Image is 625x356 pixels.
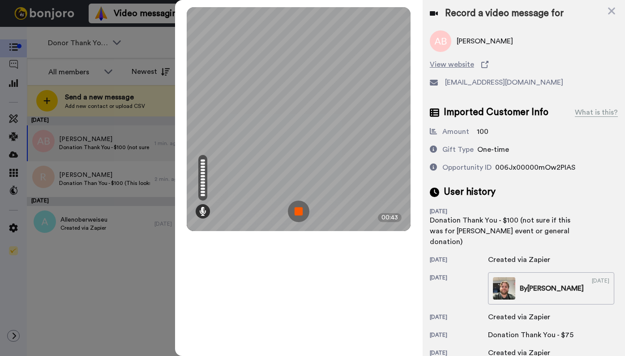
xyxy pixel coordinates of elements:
div: Donation Thank You - $100 (not sure if this was for [PERSON_NAME] event or general donation) [430,215,573,247]
span: Imported Customer Info [444,106,548,119]
div: What is this? [575,107,618,118]
div: Created via Zapier [488,254,550,265]
div: [DATE] [430,208,488,215]
div: Gift Type [442,144,474,155]
img: 4b14b056-2a06-4a1e-b019-04dadbe05385-thumb.jpg [493,277,515,300]
div: [DATE] [430,313,488,322]
span: View website [430,59,474,70]
div: Opportunity ID [442,162,492,173]
div: By [PERSON_NAME] [520,283,584,294]
a: View website [430,59,618,70]
div: Donation Thank You - $75 [488,330,574,340]
div: [DATE] [592,277,609,300]
div: Amount [442,126,469,137]
span: 100 [477,128,488,135]
div: [DATE] [430,331,488,340]
span: 006Jx00000mOw2PIAS [495,164,575,171]
div: [DATE] [430,256,488,265]
a: By[PERSON_NAME][DATE] [488,272,614,305]
span: User history [444,185,496,199]
span: [EMAIL_ADDRESS][DOMAIN_NAME] [445,77,563,88]
div: 00:43 [378,213,402,222]
span: One-time [477,146,509,153]
div: Created via Zapier [488,312,550,322]
div: [DATE] [430,274,488,305]
img: ic_record_stop.svg [288,201,309,222]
